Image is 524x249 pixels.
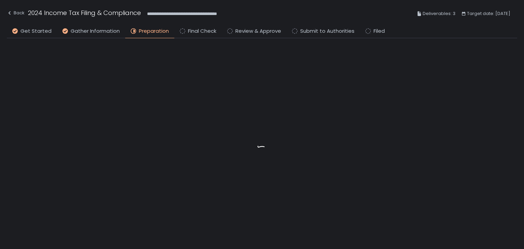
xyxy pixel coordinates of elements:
span: Get Started [20,27,52,35]
span: Final Check [188,27,216,35]
span: Target date: [DATE] [467,10,510,18]
span: Filed [374,27,385,35]
div: Back [7,9,25,17]
button: Back [7,8,25,19]
h1: 2024 Income Tax Filing & Compliance [28,8,141,17]
span: Deliverables: 3 [423,10,455,18]
span: Submit to Authorities [300,27,354,35]
span: Gather Information [71,27,120,35]
span: Preparation [139,27,169,35]
span: Review & Approve [235,27,281,35]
